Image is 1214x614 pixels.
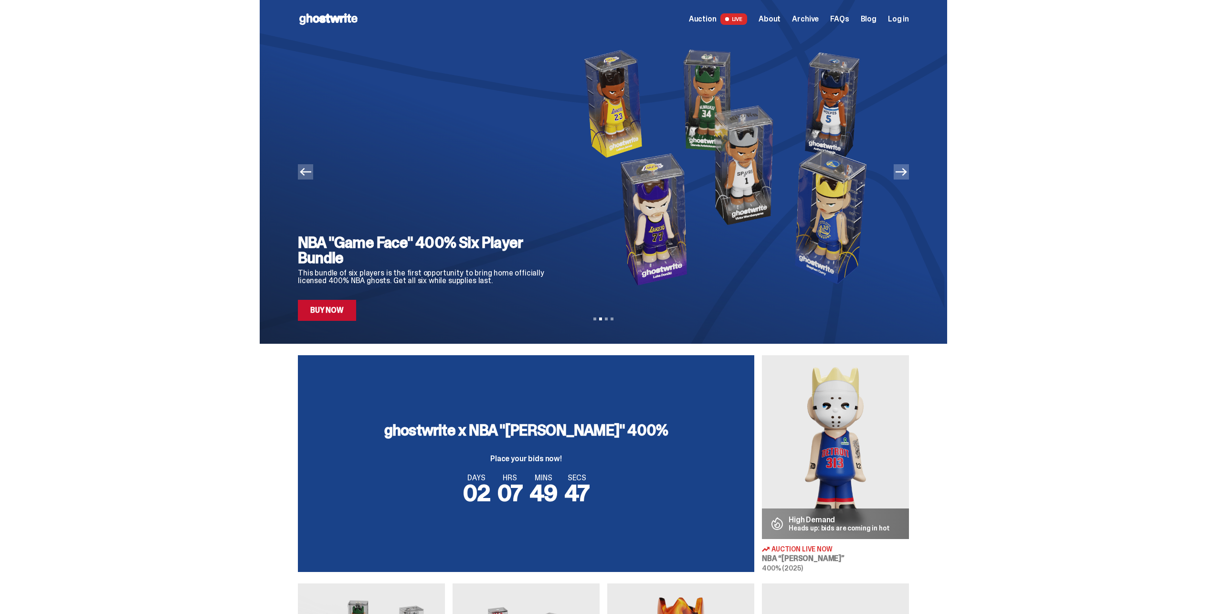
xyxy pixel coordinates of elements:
[530,474,557,482] span: MINS
[792,15,819,23] a: Archive
[497,478,522,508] span: 07
[593,318,596,320] button: View slide 1
[762,355,909,539] img: Eminem
[530,478,557,508] span: 49
[565,474,590,482] span: SECS
[861,15,876,23] a: Blog
[894,164,909,180] button: Next
[762,355,909,572] a: Eminem High Demand Heads up: bids are coming in hot Auction Live Now
[611,318,613,320] button: View slide 4
[298,235,552,265] h2: NBA "Game Face" 400% Six Player Bundle
[759,15,781,23] a: About
[771,546,833,552] span: Auction Live Now
[689,13,747,25] a: Auction LIVE
[298,164,313,180] button: Previous
[298,269,552,285] p: This bundle of six players is the first opportunity to bring home officially licensed 400% NBA gh...
[605,318,608,320] button: View slide 3
[384,423,668,438] h3: ghostwrite x NBA "[PERSON_NAME]" 400%
[568,38,894,296] img: NBA "Game Face" 400% Six Player Bundle
[463,474,490,482] span: DAYS
[565,478,590,508] span: 47
[463,478,490,508] span: 02
[762,555,909,562] h3: NBA “[PERSON_NAME]”
[599,318,602,320] button: View slide 2
[830,15,849,23] a: FAQs
[789,516,890,524] p: High Demand
[789,525,890,531] p: Heads up: bids are coming in hot
[298,300,356,321] a: Buy Now
[720,13,748,25] span: LIVE
[384,455,668,463] p: Place your bids now!
[497,474,522,482] span: HRS
[762,564,802,572] span: 400% (2025)
[689,15,717,23] span: Auction
[888,15,909,23] a: Log in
